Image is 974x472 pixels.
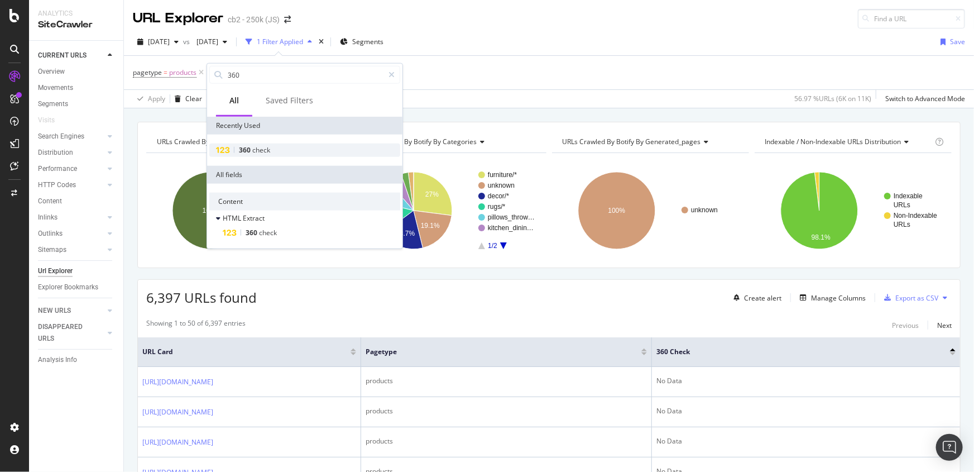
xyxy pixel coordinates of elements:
text: rugs/* [488,203,506,211]
h4: URLs Crawled By Botify By pagetype [155,133,333,151]
svg: A chart. [552,162,747,259]
div: Showing 1 to 50 of 6,397 entries [146,318,246,332]
text: Indexable [894,192,923,200]
text: 98.1% [812,233,831,241]
div: DISAPPEARED URLS [38,321,94,345]
div: Distribution [38,147,73,159]
a: Overview [38,66,116,78]
a: Segments [38,98,116,110]
div: 1 Filter Applied [257,37,303,46]
h4: URLs Crawled By Botify By categories [357,133,536,151]
div: No Data [656,436,956,446]
a: Visits [38,115,66,126]
button: Add Filter [206,66,251,79]
text: URLs [894,201,910,209]
div: Clear [185,94,202,103]
a: Movements [38,82,116,94]
a: Outlinks [38,228,104,240]
div: Switch to Advanced Mode [885,94,965,103]
div: URL Explorer [133,9,223,28]
div: Content [209,193,400,211]
input: Find a URL [858,9,965,28]
input: Search by field name [227,66,383,83]
span: pagetype [366,347,625,357]
div: Analysis Info [38,354,77,366]
div: Export as CSV [895,293,938,303]
div: Next [937,321,952,330]
span: pagetype [133,68,162,77]
div: 56.97 % URLs ( 6K on 11K ) [794,94,871,103]
text: furniture/* [488,171,517,179]
div: All [229,95,239,106]
span: check [259,228,277,237]
a: [URL][DOMAIN_NAME] [142,407,213,418]
span: Extract [243,213,265,223]
span: HTML [223,213,243,223]
text: Non-Indexable [894,212,937,220]
a: [URL][DOMAIN_NAME] [142,437,213,448]
span: 360 check [656,347,933,357]
a: [URL][DOMAIN_NAME] [142,376,213,388]
text: 1/2 [488,242,497,250]
text: 27% [425,190,439,198]
div: Movements [38,82,73,94]
text: unknown [488,182,515,189]
span: Segments [352,37,383,46]
div: SiteCrawler [38,18,114,31]
span: check [252,145,270,155]
button: Next [937,318,952,332]
div: cb2 - 250k (JS) [228,14,280,25]
text: kitchen_dinin… [488,224,534,232]
div: Performance [38,163,77,175]
span: Indexable / Non-Indexable URLs distribution [765,137,901,146]
div: HTTP Codes [38,179,76,191]
div: Analytics [38,9,114,18]
button: Create alert [729,289,781,307]
div: No Data [656,406,956,416]
span: URL Card [142,347,348,357]
a: Explorer Bookmarks [38,282,116,293]
div: Url Explorer [38,265,73,277]
text: pillows_throw… [488,213,535,221]
text: URLs [894,221,910,228]
button: Segments [335,33,388,51]
div: Saved Filters [266,95,313,106]
button: Clear [170,90,202,108]
text: 100% [608,207,625,214]
a: Url Explorer [38,265,116,277]
div: Content [38,196,62,207]
span: products [169,65,196,80]
span: = [164,68,167,77]
span: 6,397 URLs found [146,288,257,307]
span: 360 [239,145,252,155]
button: Manage Columns [795,291,866,304]
div: arrow-right-arrow-left [284,16,291,23]
button: Save [936,33,965,51]
button: Switch to Advanced Mode [881,90,965,108]
a: Search Engines [38,131,104,142]
div: Search Engines [38,131,84,142]
div: Save [950,37,965,46]
div: Visits [38,115,55,126]
text: 100% [203,207,220,214]
div: A chart. [146,162,342,259]
div: No Data [656,376,956,386]
text: 19.1% [421,222,440,230]
svg: A chart. [349,162,544,259]
text: unknown [691,206,718,214]
span: URLs Crawled By Botify By categories [359,137,477,146]
span: 360 [246,228,259,237]
div: products [366,406,647,416]
div: Recently Used [207,117,402,135]
div: All fields [207,166,402,184]
a: HTTP Codes [38,179,104,191]
span: URLs Crawled By Botify By generated_pages [563,137,701,146]
div: products [366,436,647,446]
button: Apply [133,90,165,108]
div: products [366,376,647,386]
div: Explorer Bookmarks [38,282,98,293]
span: 2025 Aug. 22nd [148,37,170,46]
div: Open Intercom Messenger [936,434,963,461]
